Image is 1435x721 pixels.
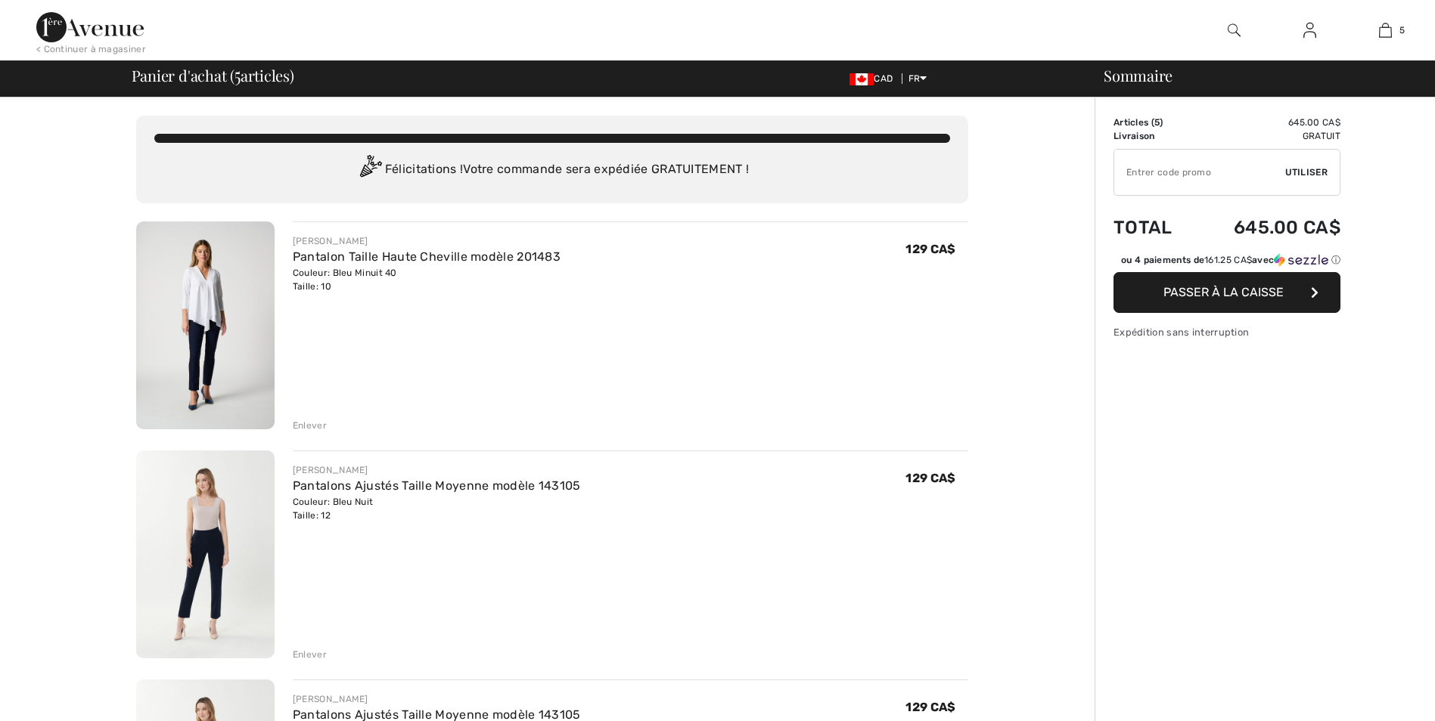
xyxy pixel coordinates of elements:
[1274,253,1328,267] img: Sezzle
[293,692,581,706] div: [PERSON_NAME]
[909,73,927,84] span: FR
[1228,21,1241,39] img: recherche
[905,242,955,256] span: 129 CA$
[154,155,950,185] div: Félicitations ! Votre commande sera expédiée GRATUITEMENT !
[1194,116,1340,129] td: 645.00 CA$
[1114,253,1340,272] div: ou 4 paiements de161.25 CA$avecSezzle Cliquez pour en savoir plus sur Sezzle
[1114,202,1194,253] td: Total
[293,249,561,264] a: Pantalon Taille Haute Cheville modèle 201483
[1114,272,1340,313] button: Passer à la caisse
[1194,129,1340,143] td: Gratuit
[1154,117,1160,128] span: 5
[355,155,385,185] img: Congratulation2.svg
[36,42,146,56] div: < Continuer à magasiner
[293,478,581,493] a: Pantalons Ajustés Taille Moyenne modèle 143105
[1086,68,1426,83] div: Sommaire
[905,700,955,714] span: 129 CA$
[1204,255,1252,265] span: 161.25 CA$
[1114,116,1194,129] td: Articles ( )
[136,450,275,658] img: Pantalons Ajustés Taille Moyenne modèle 143105
[1303,21,1316,39] img: Mes infos
[1121,253,1340,267] div: ou 4 paiements de avec
[1291,21,1328,40] a: Se connecter
[1114,325,1340,339] div: Expédition sans interruption
[1114,129,1194,143] td: Livraison
[136,221,275,429] img: Pantalon Taille Haute Cheville modèle 201483
[1194,202,1340,253] td: 645.00 CA$
[293,648,327,661] div: Enlever
[1399,23,1405,37] span: 5
[905,471,955,485] span: 129 CA$
[293,495,581,522] div: Couleur: Bleu Nuit Taille: 12
[293,463,581,477] div: [PERSON_NAME]
[235,64,241,84] span: 5
[1285,166,1328,179] span: Utiliser
[1114,150,1285,195] input: Code promo
[1163,285,1284,299] span: Passer à la caisse
[1348,21,1422,39] a: 5
[850,73,899,84] span: CAD
[1379,21,1392,39] img: Mon panier
[850,73,874,85] img: Canadian Dollar
[36,12,144,42] img: 1ère Avenue
[293,419,327,432] div: Enlever
[293,234,561,248] div: [PERSON_NAME]
[132,68,294,83] span: Panier d'achat ( articles)
[293,266,561,293] div: Couleur: Bleu Minuit 40 Taille: 10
